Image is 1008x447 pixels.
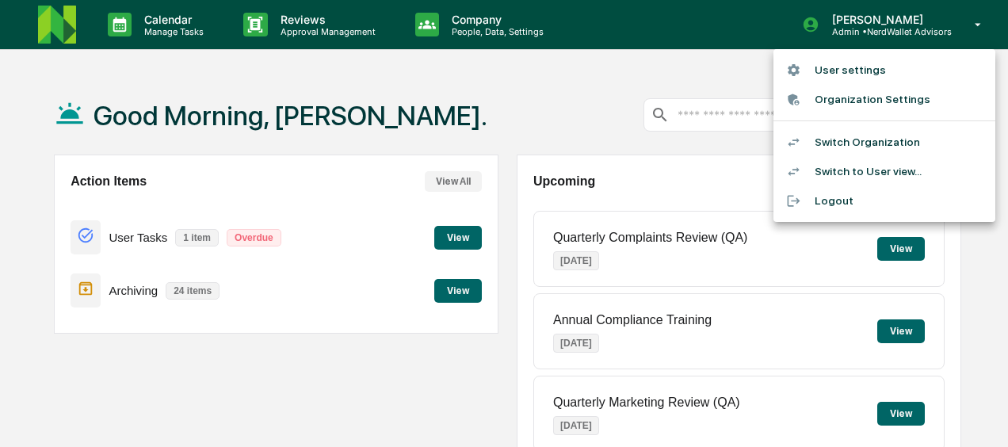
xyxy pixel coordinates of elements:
[158,55,192,67] span: Pylon
[773,55,995,85] li: User settings
[773,128,995,157] li: Switch Organization
[112,55,192,67] a: Powered byPylon
[773,157,995,186] li: Switch to User view...
[773,85,995,114] li: Organization Settings
[773,186,995,216] li: Logout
